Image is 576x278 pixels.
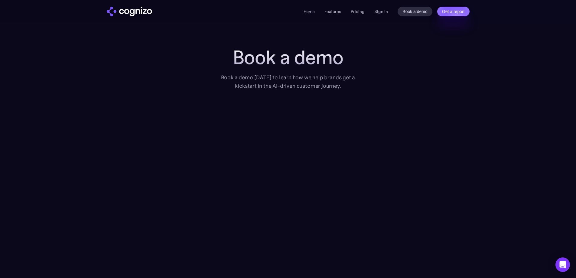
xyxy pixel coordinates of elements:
[351,9,365,14] a: Pricing
[213,73,364,90] div: Book a demo [DATE] to learn how we help brands get a kickstart in the AI-driven customer journey.
[107,7,152,16] img: cognizo logo
[213,47,364,68] h1: Book a demo
[324,9,341,14] a: Features
[107,7,152,16] a: home
[555,257,570,272] div: Open Intercom Messenger
[374,8,388,15] a: Sign in
[304,9,315,14] a: Home
[437,7,470,16] a: Get a report
[398,7,432,16] a: Book a demo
